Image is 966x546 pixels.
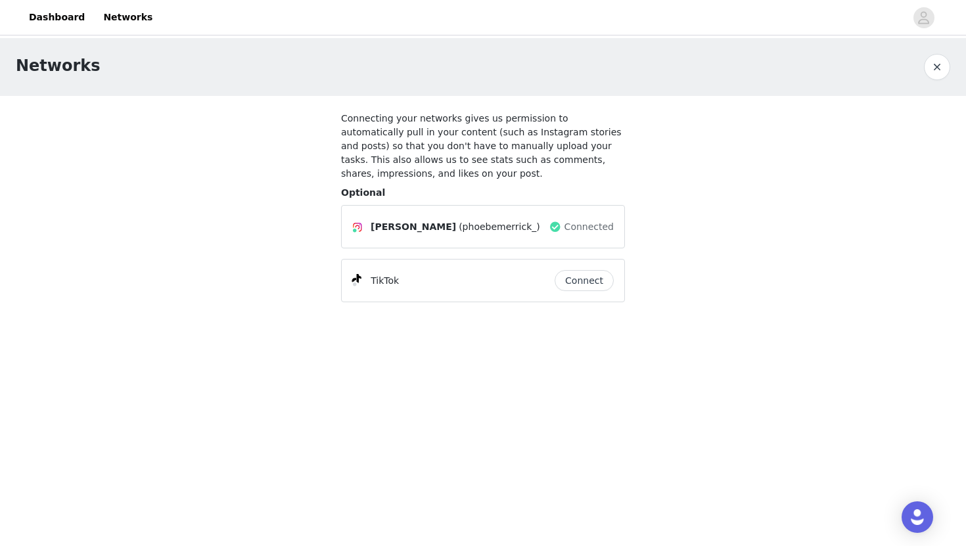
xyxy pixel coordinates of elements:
div: avatar [917,7,930,28]
a: Dashboard [21,3,93,32]
h1: Networks [16,54,101,78]
span: [PERSON_NAME] [371,220,456,234]
img: Instagram Icon [352,222,363,233]
span: (phoebemerrick_) [459,220,540,234]
span: Optional [341,187,385,198]
button: Connect [555,270,614,291]
div: Open Intercom Messenger [902,501,933,533]
p: TikTok [371,274,399,288]
h4: Connecting your networks gives us permission to automatically pull in your content (such as Insta... [341,112,625,181]
span: Connected [564,220,614,234]
a: Networks [95,3,160,32]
